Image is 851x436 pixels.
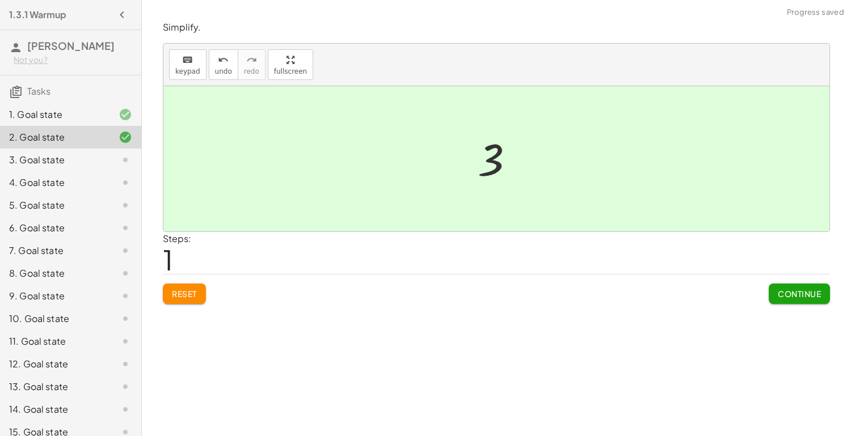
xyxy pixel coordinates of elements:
div: 5. Goal state [9,198,100,212]
i: Task not started. [119,380,132,393]
div: 4. Goal state [9,176,100,189]
div: 7. Goal state [9,244,100,257]
label: Steps: [163,232,191,244]
i: Task not started. [119,312,132,325]
i: Task not started. [119,289,132,303]
i: Task not started. [119,403,132,416]
i: Task not started. [119,153,132,167]
i: Task not started. [119,266,132,280]
i: Task not started. [119,357,132,371]
span: redo [244,67,259,75]
i: undo [218,53,229,67]
span: Continue [778,289,821,299]
div: 8. Goal state [9,266,100,280]
i: Task not started. [119,335,132,348]
button: fullscreen [268,49,313,80]
i: keyboard [182,53,193,67]
i: redo [246,53,257,67]
button: Reset [163,283,206,304]
div: 10. Goal state [9,312,100,325]
span: [PERSON_NAME] [27,39,115,52]
p: Simplify. [163,21,830,34]
div: 14. Goal state [9,403,100,416]
div: 9. Goal state [9,289,100,303]
span: undo [215,67,232,75]
div: 2. Goal state [9,130,100,144]
i: Task finished and correct. [119,130,132,144]
div: 1. Goal state [9,108,100,121]
i: Task not started. [119,244,132,257]
div: 3. Goal state [9,153,100,167]
span: 1 [163,242,173,277]
button: redoredo [238,49,266,80]
span: keypad [175,67,200,75]
div: 11. Goal state [9,335,100,348]
div: 13. Goal state [9,380,100,393]
span: fullscreen [274,67,307,75]
div: Not you? [14,54,132,66]
button: keyboardkeypad [169,49,207,80]
div: 6. Goal state [9,221,100,235]
button: Continue [769,283,830,304]
div: 12. Goal state [9,357,100,371]
span: Reset [172,289,197,299]
span: Progress saved [787,7,844,18]
i: Task not started. [119,198,132,212]
i: Task not started. [119,176,132,189]
i: Task not started. [119,221,132,235]
h4: 1.3.1 Warmup [9,8,66,22]
span: Tasks [27,85,50,97]
button: undoundo [209,49,238,80]
i: Task finished and correct. [119,108,132,121]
